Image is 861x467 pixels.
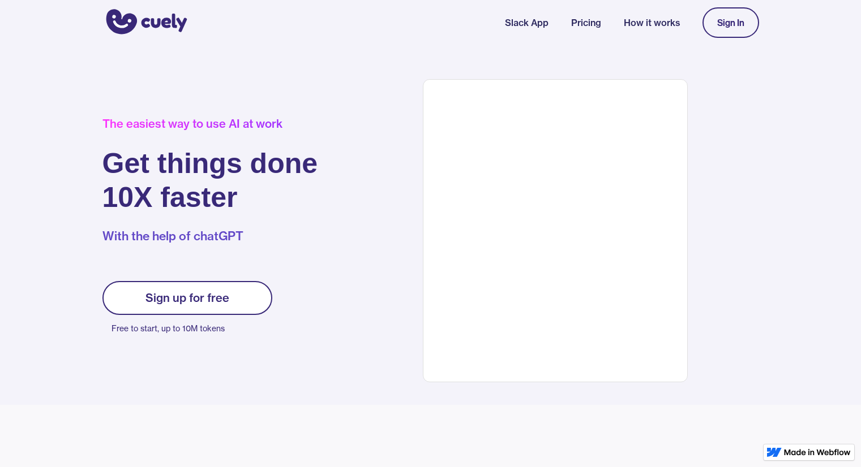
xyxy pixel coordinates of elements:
[102,2,187,44] a: home
[102,146,318,214] h1: Get things done 10X faster
[505,16,549,29] a: Slack App
[717,18,744,28] div: Sign In
[102,281,272,315] a: Sign up for free
[784,449,851,456] img: Made in Webflow
[112,321,272,336] p: Free to start, up to 10M tokens
[624,16,680,29] a: How it works
[702,7,759,38] a: Sign In
[102,228,318,245] p: With the help of chatGPT
[145,291,229,305] div: Sign up for free
[571,16,601,29] a: Pricing
[102,117,318,131] div: The easiest way to use AI at work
